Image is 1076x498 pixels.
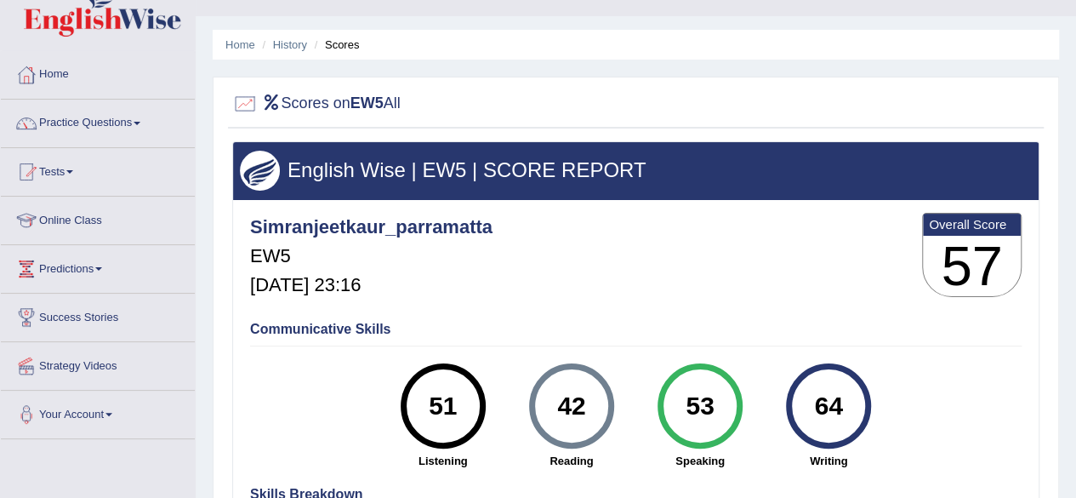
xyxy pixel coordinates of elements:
h4: Simranjeetkaur_parramatta [250,217,492,238]
strong: Speaking [644,453,755,469]
a: Your Account [1,391,195,433]
h3: 57 [923,236,1021,297]
h5: EW5 [250,246,492,266]
a: History [273,38,307,51]
h2: Scores on All [232,91,401,117]
a: Success Stories [1,294,195,336]
h5: [DATE] 23:16 [250,275,492,295]
a: Tests [1,148,195,191]
li: Scores [310,37,360,53]
strong: Listening [387,453,498,469]
div: 42 [540,370,602,442]
strong: Reading [515,453,627,469]
img: wings.png [240,151,280,191]
a: Online Class [1,197,195,239]
h3: English Wise | EW5 | SCORE REPORT [240,159,1032,181]
a: Home [225,38,255,51]
a: Predictions [1,245,195,288]
strong: Writing [773,453,885,469]
a: Strategy Videos [1,342,195,385]
h4: Communicative Skills [250,322,1022,337]
a: Practice Questions [1,100,195,142]
b: EW5 [350,94,384,112]
a: Home [1,51,195,94]
div: 51 [412,370,474,442]
div: 53 [669,370,731,442]
div: 64 [798,370,860,442]
b: Overall Score [929,217,1015,232]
